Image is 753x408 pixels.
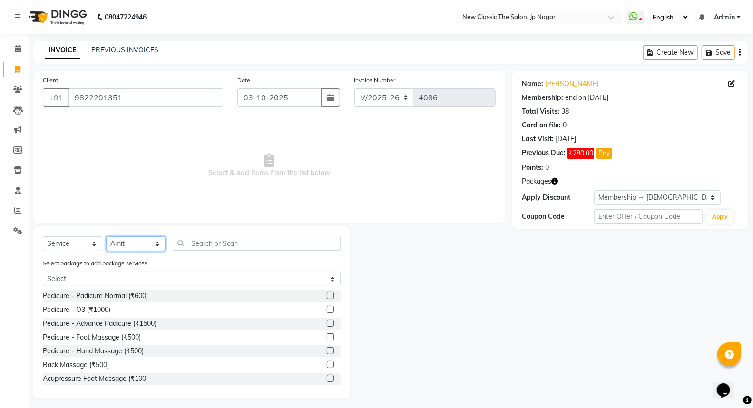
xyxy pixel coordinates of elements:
button: +91 [43,88,69,107]
div: Total Visits: [522,107,559,117]
a: INVOICE [45,42,80,59]
img: logo [24,4,89,30]
span: Admin [714,12,735,22]
b: 08047224946 [105,4,147,30]
div: end on [DATE] [565,93,608,103]
input: Search or Scan [173,236,341,251]
a: [PERSON_NAME] [545,79,598,89]
button: Apply [706,210,733,224]
div: Pedicure - Advance Padicure (₹1500) [43,319,156,329]
div: Apply Discount [522,193,594,203]
div: 0 [563,120,567,130]
div: Pedicure - Foot Massage (₹500) [43,332,141,342]
label: Client [43,76,58,85]
div: Last Visit: [522,134,554,144]
button: Pay [596,148,612,159]
iframe: chat widget [713,370,743,398]
div: 0 [545,163,549,173]
div: Membership: [522,93,563,103]
label: Date [237,76,250,85]
label: Invoice Number [354,76,396,85]
a: PREVIOUS INVOICES [91,46,158,54]
div: Card on file: [522,120,561,130]
div: [DATE] [556,134,576,144]
button: Create New [643,45,698,60]
span: ₹280.00 [567,148,594,159]
button: Save [702,45,735,60]
input: Enter Offer / Coupon Code [594,209,703,224]
span: Packages [522,176,551,186]
div: Acupressure Foot Massage (₹100) [43,374,148,384]
input: Search by Name/Mobile/Email/Code [68,88,223,107]
div: Pedicure - Padicure Normal (₹600) [43,291,148,301]
div: Previous Due: [522,148,566,159]
div: Coupon Code [522,212,594,222]
div: Back Massage (₹500) [43,360,109,370]
span: Select & add items from the list below [43,118,496,213]
div: Pedicure - Hand Massage (₹500) [43,346,144,356]
label: Select package to add package services [43,259,147,268]
div: Name: [522,79,543,89]
div: Points: [522,163,543,173]
div: Pedicure - O3 (₹1000) [43,305,110,315]
div: 38 [561,107,569,117]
